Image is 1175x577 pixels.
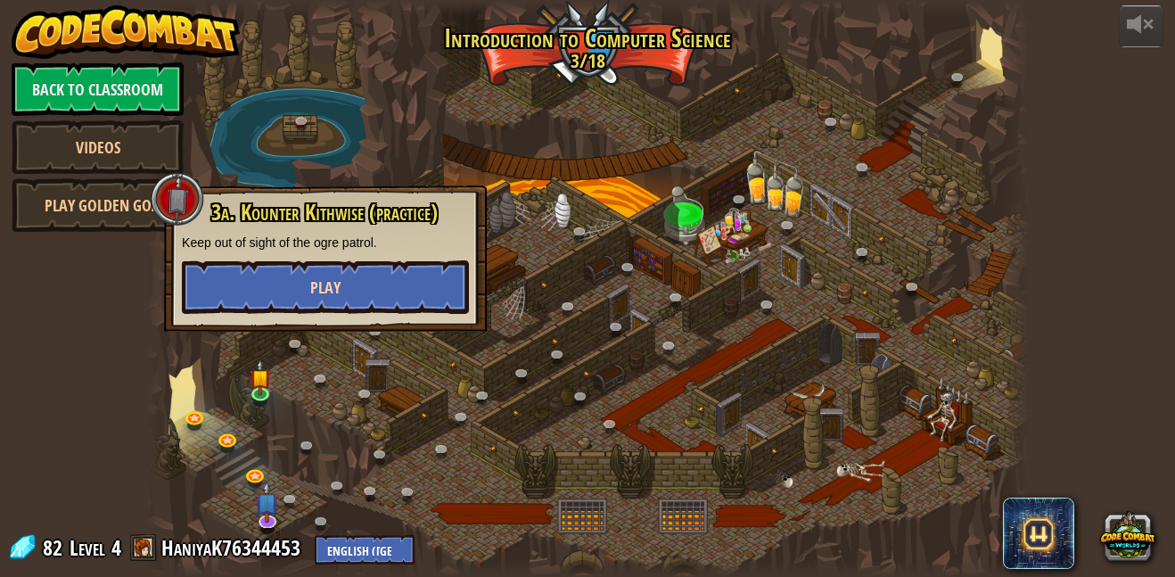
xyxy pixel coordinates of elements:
img: level-banner-unstarted-subscriber.png [255,482,279,523]
span: Play [310,276,341,299]
a: Play Golden Goal [12,178,199,232]
span: 3a. Kounter Kithwise (practice) [211,197,438,227]
img: level-banner-started.png [250,359,270,395]
p: Keep out of sight of the ogre patrol. [182,234,469,251]
span: 4 [111,533,121,562]
a: HaniyaK76344453 [161,533,306,562]
button: Play [182,260,469,314]
img: CodeCombat - Learn how to code by playing a game [12,5,240,59]
a: Back to Classroom [12,62,184,116]
span: 82 [43,533,68,562]
button: Adjust volume [1119,5,1163,47]
span: Level [70,533,105,563]
a: Videos [12,120,184,174]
